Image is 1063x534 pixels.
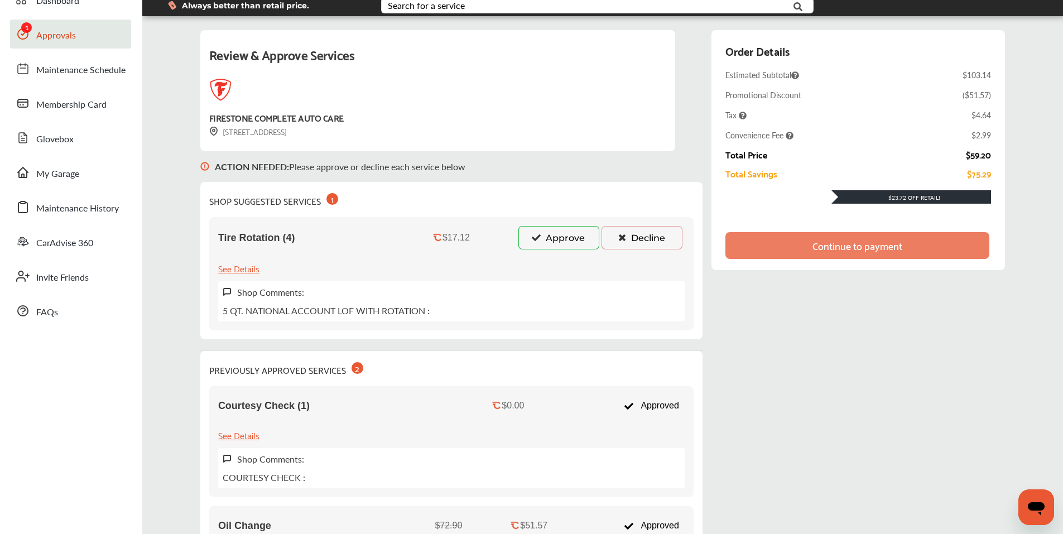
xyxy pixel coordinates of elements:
div: FIRESTONE COMPLETE AUTO CARE [209,110,344,125]
a: Maintenance History [10,193,131,222]
span: CarAdvise 360 [36,236,93,251]
div: Promotional Discount [725,89,801,100]
span: My Garage [36,167,79,181]
span: Courtesy Check (1) [218,400,310,412]
span: Membership Card [36,98,107,112]
div: Order Details [725,41,790,60]
span: FAQs [36,305,58,320]
b: ACTION NEEDED : [215,160,289,173]
a: Invite Friends [10,262,131,291]
p: Please approve or decline each service below [215,160,465,173]
a: CarAdvise 360 [10,227,131,256]
div: SHOP SUGGESTED SERVICES [209,191,338,208]
span: Always better than retail price. [182,2,309,9]
div: Approved [618,395,685,416]
div: $0.00 [502,401,524,411]
div: $59.20 [966,150,991,160]
label: Shop Comments: [237,286,304,299]
span: Glovebox [36,132,74,147]
iframe: Button to launch messaging window [1018,489,1054,525]
button: Decline [602,226,682,249]
span: Maintenance History [36,201,119,216]
div: PREVIOUSLY APPROVED SERVICES [209,360,363,377]
img: logo-firestone.png [209,79,232,101]
div: $23.72 Off Retail! [831,194,991,201]
div: 1 [326,193,338,205]
span: Invite Friends [36,271,89,285]
img: svg+xml;base64,PHN2ZyB3aWR0aD0iMTYiIGhlaWdodD0iMTciIHZpZXdCb3g9IjAgMCAxNiAxNyIgZmlsbD0ibm9uZSIgeG... [200,151,209,182]
a: FAQs [10,296,131,325]
a: Membership Card [10,89,131,118]
span: Approvals [36,28,76,43]
div: $72.90 [435,521,462,531]
div: Continue to payment [812,240,902,251]
p: 5 QT. NATIONAL ACCOUNT LOF WITH ROTATION : [223,304,430,317]
div: $75.29 [967,169,991,179]
div: $103.14 [963,69,991,80]
img: svg+xml;base64,PHN2ZyB3aWR0aD0iMTYiIGhlaWdodD0iMTciIHZpZXdCb3g9IjAgMCAxNiAxNyIgZmlsbD0ibm9uZSIgeG... [223,287,232,297]
div: Total Savings [725,169,777,179]
span: Estimated Subtotal [725,69,799,80]
div: See Details [218,261,259,276]
div: $17.12 [442,233,470,243]
label: Shop Comments: [237,453,304,465]
img: dollor_label_vector.a70140d1.svg [168,1,176,10]
div: $51.57 [520,521,547,531]
div: Review & Approve Services [209,44,666,79]
div: Search for a service [388,1,465,10]
span: Tire Rotation (4) [218,232,295,244]
img: svg+xml;base64,PHN2ZyB3aWR0aD0iMTYiIGhlaWdodD0iMTciIHZpZXdCb3g9IjAgMCAxNiAxNyIgZmlsbD0ibm9uZSIgeG... [223,454,232,464]
img: svg+xml;base64,PHN2ZyB3aWR0aD0iMTYiIGhlaWdodD0iMTciIHZpZXdCb3g9IjAgMCAxNiAxNyIgZmlsbD0ibm9uZSIgeG... [209,127,218,136]
span: Oil Change [218,520,271,532]
a: Approvals [10,20,131,49]
span: Tax [725,109,747,121]
div: [STREET_ADDRESS] [209,125,287,138]
div: $2.99 [971,129,991,141]
div: See Details [218,427,259,442]
div: Total Price [725,150,767,160]
a: Glovebox [10,123,131,152]
button: Approve [518,226,599,249]
a: My Garage [10,158,131,187]
div: 2 [352,362,363,374]
a: Maintenance Schedule [10,54,131,83]
div: $4.64 [971,109,991,121]
span: Convenience Fee [725,129,793,141]
span: Maintenance Schedule [36,63,126,78]
p: COURTESY CHECK : [223,471,305,484]
div: ( $51.57 ) [963,89,991,100]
